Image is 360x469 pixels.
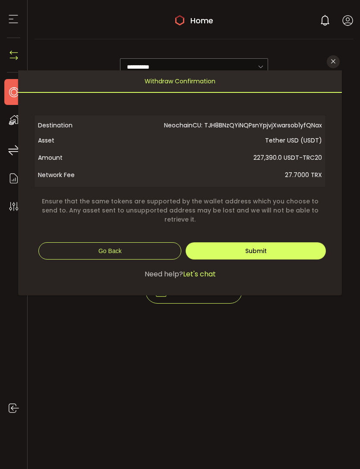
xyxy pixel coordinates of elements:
[145,269,183,279] span: Need help?
[38,132,107,149] span: Asset
[18,70,342,295] div: dialog
[107,149,322,166] span: 227,390.0 USDT-TRC20
[38,166,107,184] span: Network Fee
[38,149,107,166] span: Amount
[107,166,322,184] span: 27.7000 TRX
[38,119,107,132] span: Destination
[107,132,322,149] span: Tether USD (USDT)
[38,242,181,260] button: Go Back
[34,197,326,224] span: Ensure that the same tokens are supported by the wallet address which you choose to send to. Any ...
[186,242,325,260] button: Submit
[245,247,267,255] span: Submit
[183,269,216,279] span: Let's chat
[107,119,322,132] span: NeochainCU: TJH8BNzQYiNQPsnYpjvjXwarsob1yfQNax
[327,55,340,68] button: Close
[317,428,360,469] iframe: Chat Widget
[98,247,122,254] span: Go Back
[145,70,215,92] span: Withdraw Confirmation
